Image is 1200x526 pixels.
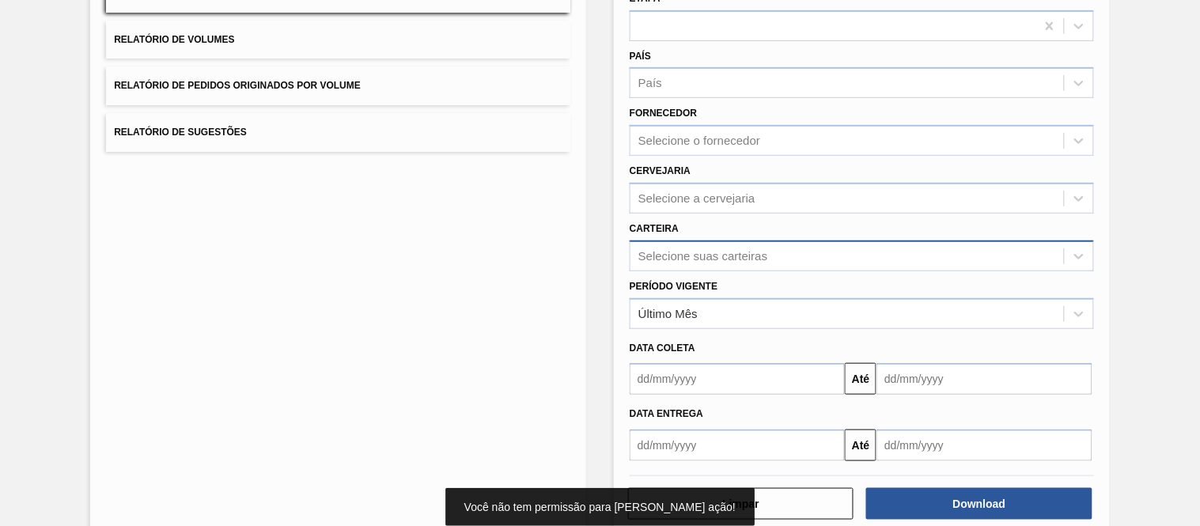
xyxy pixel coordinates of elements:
span: Você não tem permissão para [PERSON_NAME] ação! [464,501,736,513]
button: Download [866,488,1092,520]
button: Relatório de Pedidos Originados por Volume [106,66,570,105]
span: Data Entrega [630,408,703,419]
div: Último Mês [638,307,698,320]
button: Relatório de Sugestões [106,113,570,152]
input: dd/mm/yyyy [630,430,845,461]
span: Relatório de Pedidos Originados por Volume [114,80,361,91]
label: Cervejaria [630,165,691,176]
span: Data coleta [630,342,695,354]
input: dd/mm/yyyy [630,363,845,395]
label: Período Vigente [630,281,717,292]
button: Até [845,363,876,395]
span: Relatório de Volumes [114,34,234,45]
span: Relatório de Sugestões [114,127,247,138]
button: Relatório de Volumes [106,21,570,59]
div: Selecione o fornecedor [638,134,760,148]
div: País [638,77,662,90]
label: País [630,51,651,62]
button: Até [845,430,876,461]
label: Fornecedor [630,108,697,119]
label: Carteira [630,223,679,234]
div: Selecione suas carteiras [638,249,767,263]
div: Selecione a cervejaria [638,191,755,205]
input: dd/mm/yyyy [876,363,1092,395]
input: dd/mm/yyyy [876,430,1092,461]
